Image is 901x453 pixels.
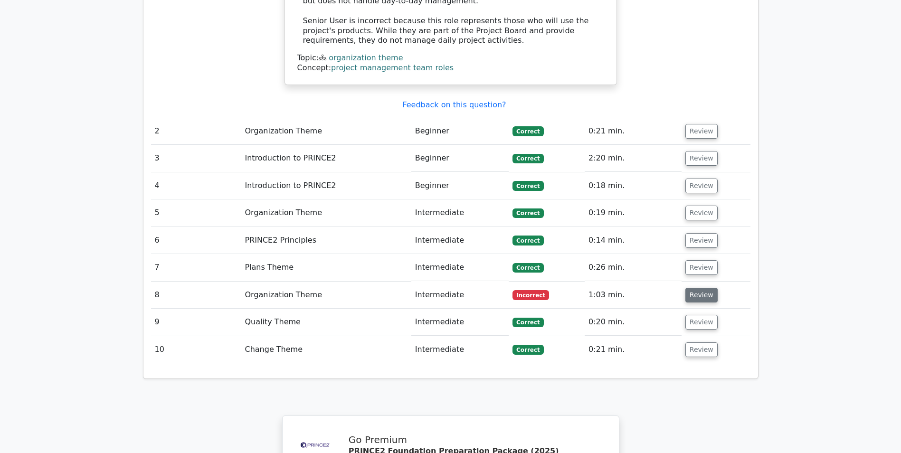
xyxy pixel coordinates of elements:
[241,254,411,281] td: Plans Theme
[585,199,682,226] td: 0:19 min.
[685,206,718,220] button: Review
[331,63,454,72] a: project management team roles
[512,345,543,354] span: Correct
[411,145,509,172] td: Beginner
[151,282,241,309] td: 8
[411,309,509,336] td: Intermediate
[512,263,543,273] span: Correct
[411,199,509,226] td: Intermediate
[151,336,241,363] td: 10
[512,208,543,218] span: Correct
[241,282,411,309] td: Organization Theme
[685,315,718,330] button: Review
[512,318,543,327] span: Correct
[411,336,509,363] td: Intermediate
[241,118,411,145] td: Organization Theme
[512,154,543,163] span: Correct
[329,53,403,62] a: organization theme
[151,227,241,254] td: 6
[512,236,543,245] span: Correct
[241,172,411,199] td: Introduction to PRINCE2
[151,118,241,145] td: 2
[685,288,718,302] button: Review
[685,124,718,139] button: Review
[585,118,682,145] td: 0:21 min.
[241,145,411,172] td: Introduction to PRINCE2
[241,227,411,254] td: PRINCE2 Principles
[512,290,549,300] span: Incorrect
[411,227,509,254] td: Intermediate
[585,282,682,309] td: 1:03 min.
[297,63,604,73] div: Concept:
[585,145,682,172] td: 2:20 min.
[411,254,509,281] td: Intermediate
[585,336,682,363] td: 0:21 min.
[512,181,543,190] span: Correct
[585,172,682,199] td: 0:18 min.
[411,118,509,145] td: Beginner
[685,151,718,166] button: Review
[685,342,718,357] button: Review
[411,172,509,199] td: Beginner
[151,172,241,199] td: 4
[685,179,718,193] button: Review
[512,126,543,136] span: Correct
[151,309,241,336] td: 9
[297,53,604,63] div: Topic:
[402,100,506,109] a: Feedback on this question?
[241,336,411,363] td: Change Theme
[411,282,509,309] td: Intermediate
[151,254,241,281] td: 7
[685,260,718,275] button: Review
[585,254,682,281] td: 0:26 min.
[151,199,241,226] td: 5
[241,199,411,226] td: Organization Theme
[241,309,411,336] td: Quality Theme
[151,145,241,172] td: 3
[685,233,718,248] button: Review
[585,227,682,254] td: 0:14 min.
[585,309,682,336] td: 0:20 min.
